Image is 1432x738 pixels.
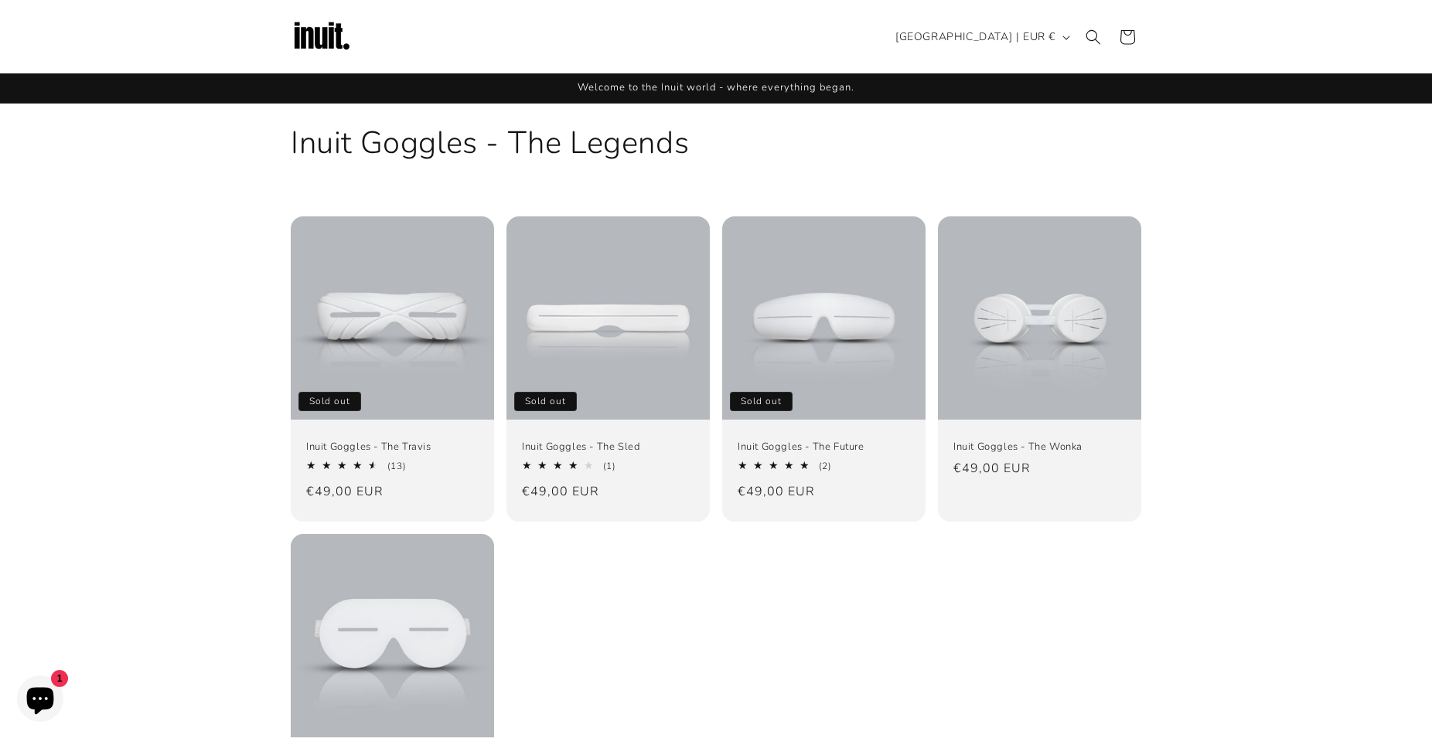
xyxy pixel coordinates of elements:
h1: Inuit Goggles - The Legends [291,123,1141,163]
summary: Search [1076,20,1110,54]
img: Inuit Logo [291,6,353,68]
div: Announcement [291,73,1141,103]
inbox-online-store-chat: Shopify online store chat [12,675,68,726]
span: Welcome to the Inuit world - where everything began. [578,80,854,94]
a: Inuit Goggles - The Sled [522,440,694,454]
a: Inuit Goggles - The Travis [306,440,479,454]
a: Inuit Goggles - The Wonka [953,440,1126,454]
button: [GEOGRAPHIC_DATA] | EUR € [886,22,1076,52]
span: [GEOGRAPHIC_DATA] | EUR € [895,29,1055,45]
a: Inuit Goggles - The Future [738,440,910,454]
